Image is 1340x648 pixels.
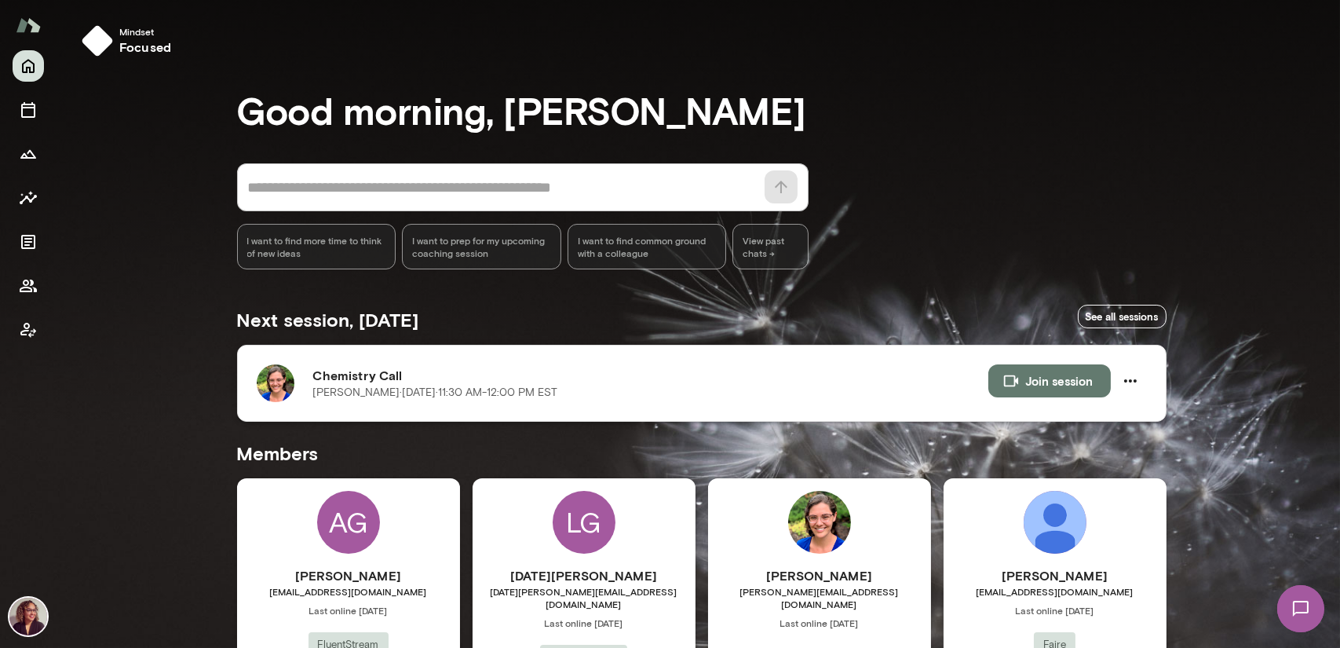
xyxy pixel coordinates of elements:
span: [EMAIL_ADDRESS][DOMAIN_NAME] [944,585,1167,598]
button: Growth Plan [13,138,44,170]
p: [PERSON_NAME] · [DATE] · 11:30 AM-12:00 PM EST [313,385,558,401]
span: [DATE][PERSON_NAME][EMAIL_ADDRESS][DOMAIN_NAME] [473,585,696,610]
h6: Chemistry Call [313,366,988,385]
span: I want to find common ground with a colleague [578,234,717,259]
span: I want to prep for my upcoming coaching session [412,234,551,259]
span: Last online [DATE] [237,604,460,617]
div: I want to find more time to think of new ideas [237,224,396,269]
a: See all sessions [1078,305,1167,329]
button: Home [13,50,44,82]
h6: [DATE][PERSON_NAME] [473,566,696,585]
img: Annie McKenna [788,491,851,554]
div: I want to find common ground with a colleague [568,224,727,269]
h6: [PERSON_NAME] [944,566,1167,585]
span: View past chats -> [732,224,808,269]
h6: [PERSON_NAME] [237,566,460,585]
img: Ling Zeng [1024,491,1086,554]
h5: Members [237,441,1167,466]
button: Documents [13,226,44,258]
h6: [PERSON_NAME] [708,566,931,585]
span: Last online [DATE] [944,604,1167,617]
button: Sessions [13,94,44,126]
button: Members [13,270,44,302]
div: LG [553,491,615,554]
span: Mindset [119,25,171,38]
button: Mindsetfocused [75,19,184,63]
span: Last online [DATE] [708,617,931,629]
span: [PERSON_NAME][EMAIL_ADDRESS][DOMAIN_NAME] [708,585,931,610]
div: AG [317,491,380,554]
h6: focused [119,38,171,57]
h5: Next session, [DATE] [237,307,419,332]
span: Last online [DATE] [473,617,696,629]
div: I want to prep for my upcoming coaching session [402,224,561,269]
h3: Good morning, [PERSON_NAME] [237,88,1167,132]
button: Insights [13,182,44,214]
img: mindset [82,25,113,57]
img: Mento [16,10,41,40]
button: Client app [13,314,44,346]
img: Safaa Khairalla [9,598,47,635]
span: I want to find more time to think of new ideas [247,234,386,259]
span: [EMAIL_ADDRESS][DOMAIN_NAME] [237,585,460,598]
button: Join session [988,364,1111,397]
